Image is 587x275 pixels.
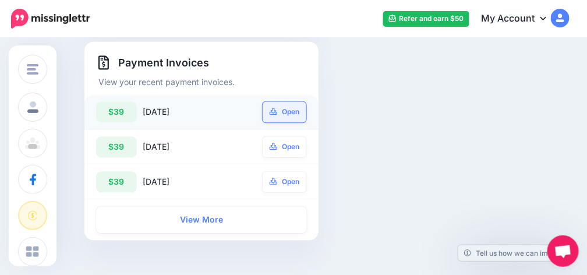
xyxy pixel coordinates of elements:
[263,136,307,157] a: Open
[98,75,305,89] p: View your recent payment invoices.
[458,245,573,261] a: Tell us how we can improve
[96,136,137,157] div: $39
[469,5,570,33] a: My Account
[143,171,231,192] div: [DATE]
[263,171,307,192] a: Open
[143,136,231,157] div: [DATE]
[96,171,137,192] div: $39
[27,64,38,75] img: menu.png
[11,9,90,29] img: Missinglettr
[98,55,305,69] h4: Payment Invoices
[547,235,579,267] a: Open chat
[383,11,469,27] a: Refer and earn $50
[263,101,307,122] a: Open
[143,101,231,122] div: [DATE]
[96,101,137,122] div: $39
[96,206,307,233] a: View More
